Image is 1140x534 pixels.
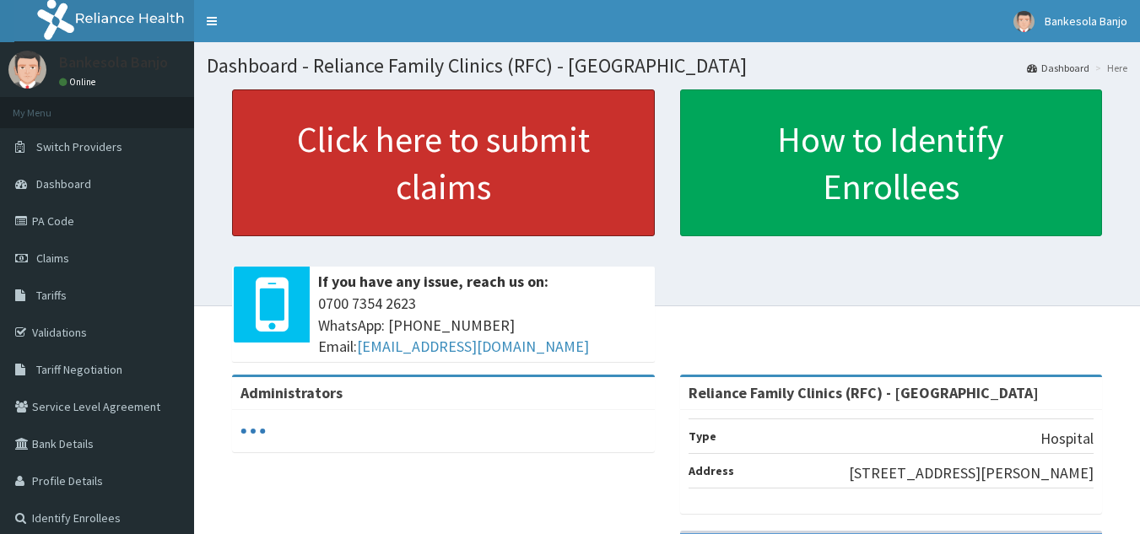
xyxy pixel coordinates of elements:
[689,463,734,478] b: Address
[1091,61,1127,75] li: Here
[849,462,1094,484] p: [STREET_ADDRESS][PERSON_NAME]
[318,272,548,291] b: If you have any issue, reach us on:
[8,51,46,89] img: User Image
[1040,428,1094,450] p: Hospital
[357,337,589,356] a: [EMAIL_ADDRESS][DOMAIN_NAME]
[680,89,1103,236] a: How to Identify Enrollees
[689,383,1039,402] strong: Reliance Family Clinics (RFC) - [GEOGRAPHIC_DATA]
[240,418,266,444] svg: audio-loading
[36,288,67,303] span: Tariffs
[1013,11,1035,32] img: User Image
[207,55,1127,77] h1: Dashboard - Reliance Family Clinics (RFC) - [GEOGRAPHIC_DATA]
[1045,13,1127,29] span: Bankesola Banjo
[36,362,122,377] span: Tariff Negotiation
[59,76,100,88] a: Online
[36,139,122,154] span: Switch Providers
[36,251,69,266] span: Claims
[318,293,646,358] span: 0700 7354 2623 WhatsApp: [PHONE_NUMBER] Email:
[59,55,168,70] p: Bankesola Banjo
[1027,61,1089,75] a: Dashboard
[689,429,716,444] b: Type
[232,89,655,236] a: Click here to submit claims
[240,383,343,402] b: Administrators
[36,176,91,191] span: Dashboard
